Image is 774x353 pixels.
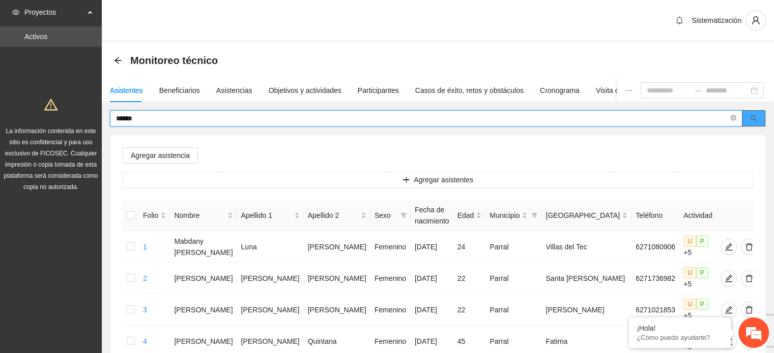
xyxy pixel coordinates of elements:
[637,324,723,332] div: ¡Hola!
[683,299,696,310] span: U
[596,85,691,96] div: Visita de campo y entregables
[671,12,687,28] button: bell
[216,85,252,96] div: Asistencias
[750,115,757,123] span: search
[531,212,537,218] span: filter
[375,210,396,221] span: Sexo
[679,263,716,294] td: +5
[742,110,765,126] button: search
[485,294,541,326] td: Parral
[679,294,716,326] td: +5
[694,86,702,94] span: swap-right
[304,231,370,263] td: [PERSON_NAME]
[130,52,218,69] span: Monitoreo técnico
[174,210,225,221] span: Nombre
[131,150,190,161] span: Agregar asistencia
[485,263,541,294] td: Parral
[696,236,708,247] span: P
[632,231,679,263] td: 6271080906
[304,294,370,326] td: [PERSON_NAME]
[721,274,736,282] span: edit
[453,200,486,231] th: Edad
[453,231,486,263] td: 24
[540,85,580,96] div: Cronograma
[170,231,237,263] td: Mabdany [PERSON_NAME]
[541,231,632,263] td: Villas del Tec
[485,200,541,231] th: Municipio
[541,294,632,326] td: [PERSON_NAME]
[453,294,486,326] td: 22
[696,299,708,310] span: P
[143,306,147,314] a: 3
[632,200,679,231] th: Teléfono
[123,172,753,188] button: plusAgregar asistentes
[721,243,736,251] span: edit
[398,208,409,223] span: filter
[746,16,765,25] span: user
[304,200,370,231] th: Apellido 2
[696,267,708,278] span: P
[741,270,757,286] button: delete
[730,115,736,121] span: close-circle
[110,85,143,96] div: Asistentes
[411,294,453,326] td: [DATE]
[485,231,541,263] td: Parral
[44,98,58,111] span: warning
[529,208,539,223] span: filter
[414,174,473,185] span: Agregar asistentes
[237,200,304,231] th: Apellido 1
[143,243,147,251] a: 1
[721,270,737,286] button: edit
[741,239,757,255] button: delete
[730,114,736,123] span: close-circle
[741,302,757,318] button: delete
[741,274,757,282] span: delete
[453,263,486,294] td: 22
[241,210,292,221] span: Apellido 1
[24,33,47,41] a: Activos
[358,85,399,96] div: Participantes
[170,294,237,326] td: [PERSON_NAME]
[139,200,170,231] th: Folio
[114,56,122,65] div: Back
[269,85,341,96] div: Objetivos y actividades
[53,52,171,65] div: Chatee con nosotros ahora
[541,200,632,231] th: Colonia
[237,294,304,326] td: [PERSON_NAME]
[411,263,453,294] td: [DATE]
[694,86,702,94] span: to
[167,5,191,29] div: Minimizar ventana de chat en vivo
[237,231,304,263] td: Luna
[632,294,679,326] td: 6271021853
[415,85,524,96] div: Casos de éxito, retos y obstáculos
[672,16,687,24] span: bell
[457,210,474,221] span: Edad
[490,210,520,221] span: Municipio
[5,241,194,276] textarea: Escriba su mensaje y pulse “Intro”
[403,176,410,184] span: plus
[741,243,757,251] span: delete
[143,274,147,282] a: 2
[170,263,237,294] td: [PERSON_NAME]
[721,302,737,318] button: edit
[637,334,723,341] p: ¿Cómo puedo ayudarte?
[308,210,359,221] span: Apellido 2
[411,231,453,263] td: [DATE]
[679,200,716,231] th: Actividad
[400,212,407,218] span: filter
[541,263,632,294] td: Santa [PERSON_NAME]
[617,79,641,102] button: ellipsis
[59,117,140,220] span: Estamos en línea.
[237,263,304,294] td: [PERSON_NAME]
[143,337,147,345] a: 4
[370,294,411,326] td: Femenino
[24,2,84,22] span: Proyectos
[746,10,766,30] button: user
[721,239,737,255] button: edit
[159,85,200,96] div: Beneficiarios
[721,306,736,314] span: edit
[123,147,198,164] button: Agregar asistencia
[114,56,122,65] span: arrow-left
[625,87,633,94] span: ellipsis
[683,236,696,247] span: U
